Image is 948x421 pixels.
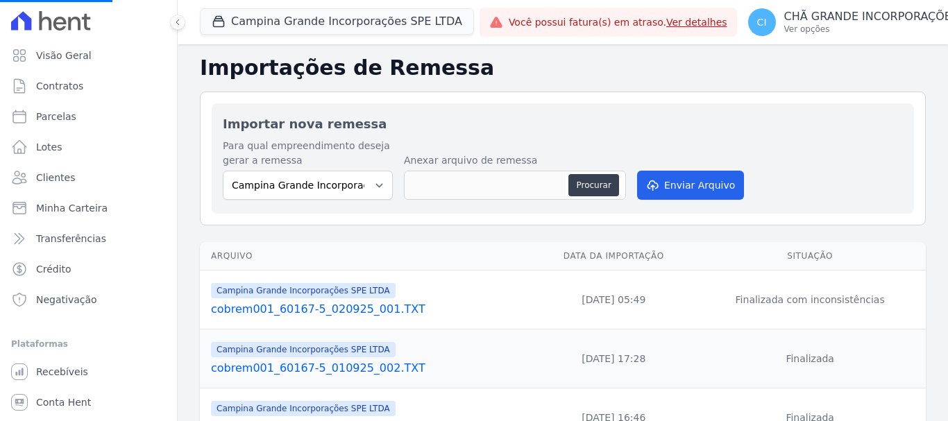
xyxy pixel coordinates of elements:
label: Anexar arquivo de remessa [404,153,626,168]
a: Transferências [6,225,171,252]
span: Conta Hent [36,395,91,409]
span: Transferências [36,232,106,246]
span: Campina Grande Incorporações SPE LTDA [211,401,396,416]
td: [DATE] 05:49 [533,270,694,329]
span: Minha Carteira [36,201,108,215]
a: Ver detalhes [666,17,727,28]
button: Campina Grande Incorporações SPE LTDA [200,8,474,35]
a: Clientes [6,164,171,191]
span: Recebíveis [36,365,88,379]
a: Lotes [6,133,171,161]
span: CI [757,17,767,27]
label: Para qual empreendimento deseja gerar a remessa [223,139,393,168]
span: Você possui fatura(s) em atraso. [509,15,727,30]
a: Contratos [6,72,171,100]
td: Finalizada [694,329,926,388]
span: Visão Geral [36,49,92,62]
h2: Importar nova remessa [223,114,903,133]
span: Campina Grande Incorporações SPE LTDA [211,283,396,298]
a: Minha Carteira [6,194,171,222]
a: Crédito [6,255,171,283]
button: Procurar [568,174,618,196]
span: Clientes [36,171,75,184]
button: Enviar Arquivo [637,171,744,200]
span: Negativação [36,293,97,307]
th: Situação [694,242,926,270]
a: Negativação [6,286,171,313]
a: Visão Geral [6,42,171,69]
td: Finalizada com inconsistências [694,270,926,329]
a: cobrem001_60167-5_020925_001.TXT [211,301,527,318]
span: Crédito [36,262,71,276]
h2: Importações de Remessa [200,55,926,80]
td: [DATE] 17:28 [533,329,694,388]
div: Plataformas [11,336,166,352]
a: Parcelas [6,103,171,130]
span: Lotes [36,140,62,154]
th: Arquivo [200,242,533,270]
span: Parcelas [36,110,76,123]
span: Campina Grande Incorporações SPE LTDA [211,342,396,357]
a: Recebíveis [6,358,171,386]
th: Data da Importação [533,242,694,270]
a: Conta Hent [6,388,171,416]
span: Contratos [36,79,83,93]
a: cobrem001_60167-5_010925_002.TXT [211,360,527,377]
